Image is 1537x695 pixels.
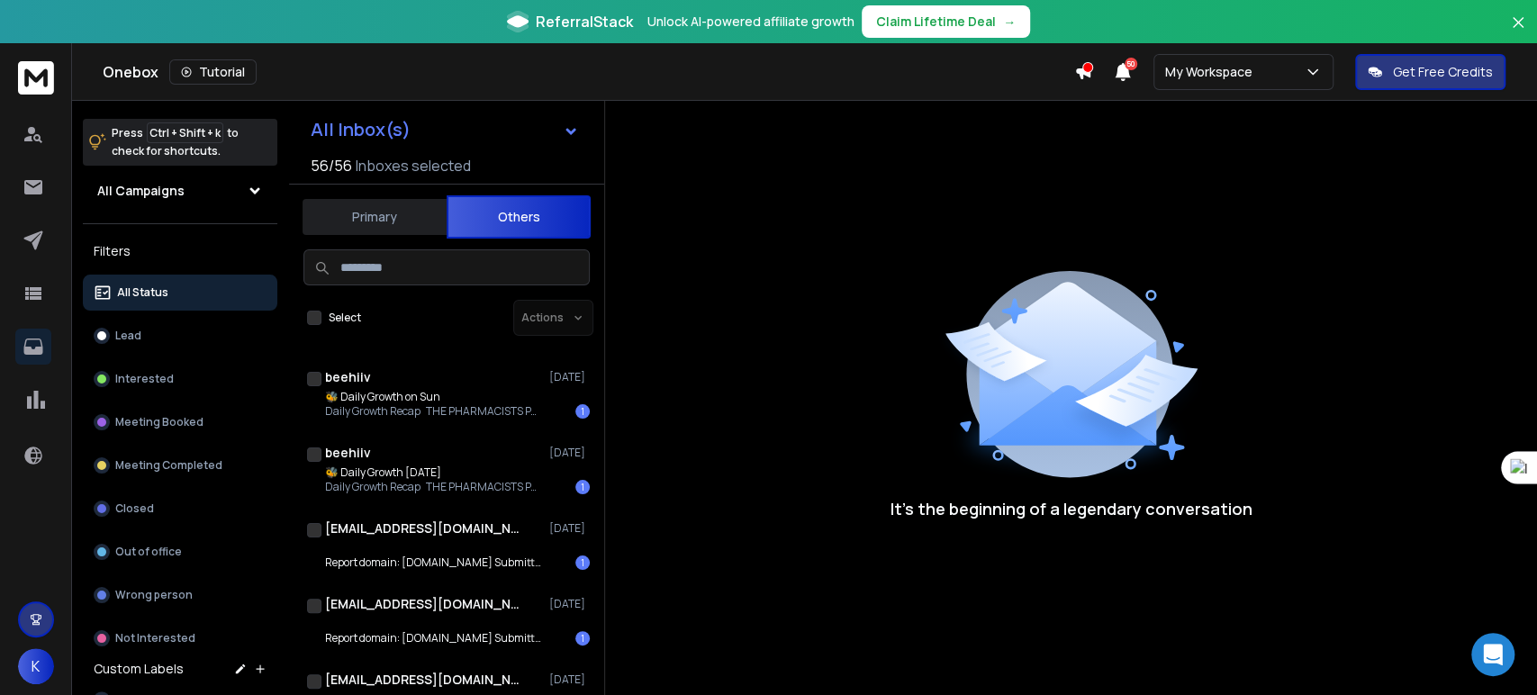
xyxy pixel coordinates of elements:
button: Out of office [83,534,277,570]
button: Lead [83,318,277,354]
button: All Inbox(s) [296,112,593,148]
h1: beehiiv [325,444,371,462]
h1: [EMAIL_ADDRESS][DOMAIN_NAME] [325,519,523,537]
p: [DATE] [549,446,590,460]
h3: Custom Labels [94,660,184,678]
button: Others [447,195,591,239]
button: K [18,648,54,684]
button: Interested [83,361,277,397]
button: Primary [303,197,447,237]
button: Closed [83,491,277,527]
div: 1 [575,404,590,419]
h1: [EMAIL_ADDRESS][DOMAIN_NAME] [325,595,523,613]
button: Tutorial [169,59,257,85]
p: Unlock AI-powered affiliate growth [647,13,854,31]
p: [DATE] [549,672,590,687]
button: Close banner [1506,11,1530,54]
span: ReferralStack [536,11,633,32]
p: It’s the beginning of a legendary conversation [891,496,1252,521]
p: Get Free Credits [1393,63,1493,81]
div: 1 [575,631,590,645]
button: Claim Lifetime Deal→ [862,5,1030,38]
button: Get Free Credits [1355,54,1505,90]
h1: [EMAIL_ADDRESS][DOMAIN_NAME] [325,671,523,689]
div: Onebox [103,59,1074,85]
h3: Inboxes selected [356,155,471,176]
p: Daily Growth Recap THE PHARMACISTS PATH October [325,480,541,494]
button: Meeting Completed [83,447,277,483]
button: Wrong person [83,577,277,613]
p: Report domain: [DOMAIN_NAME] Submitter: [DOMAIN_NAME] [325,631,541,645]
h1: beehiiv [325,368,371,386]
button: Not Interested [83,620,277,656]
span: → [1003,13,1016,31]
p: Out of office [115,545,182,559]
span: Ctrl + Shift + k [147,122,223,143]
div: Open Intercom Messenger [1471,633,1514,676]
button: Meeting Booked [83,404,277,440]
span: 50 [1125,58,1137,70]
p: Meeting Booked [115,415,203,429]
p: [DATE] [549,521,590,536]
button: All Campaigns [83,173,277,209]
label: Select [329,311,361,325]
p: Daily Growth Recap THE PHARMACISTS PATH October [325,404,541,419]
button: All Status [83,275,277,311]
div: 1 [575,480,590,494]
p: 🐝 Daily Growth [DATE] [325,465,541,480]
p: Press to check for shortcuts. [112,124,239,160]
p: [DATE] [549,370,590,384]
p: Closed [115,501,154,516]
h3: Filters [83,239,277,264]
div: 1 [575,555,590,570]
p: All Status [117,285,168,300]
span: 56 / 56 [311,155,352,176]
p: Not Interested [115,631,195,645]
p: Lead [115,329,141,343]
h1: All Campaigns [97,182,185,200]
p: Meeting Completed [115,458,222,473]
h1: All Inbox(s) [311,121,411,139]
p: Report domain: [DOMAIN_NAME] Submitter: [DOMAIN_NAME] [325,555,541,570]
p: My Workspace [1165,63,1260,81]
p: Interested [115,372,174,386]
p: Wrong person [115,588,193,602]
p: [DATE] [549,597,590,611]
p: 🐝 Daily Growth on Sun [325,390,541,404]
